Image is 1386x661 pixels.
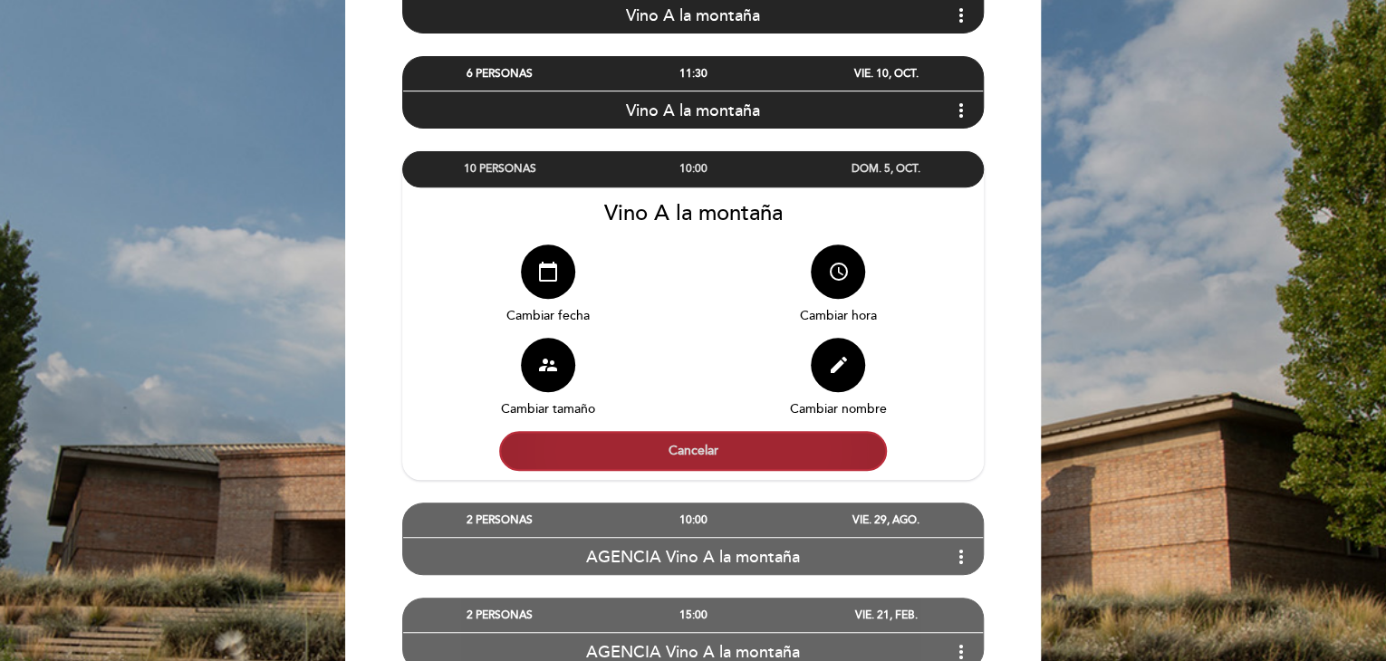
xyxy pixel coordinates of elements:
[596,503,789,537] div: 10:00
[800,308,877,323] span: Cambiar hora
[403,57,596,91] div: 6 PERSONAS
[827,354,849,376] i: edit
[506,308,590,323] span: Cambiar fecha
[790,152,983,186] div: DOM. 5, OCT.
[501,401,595,417] span: Cambiar tamaño
[827,261,849,283] i: access_time
[950,546,972,568] i: more_vert
[521,338,575,392] button: supervisor_account
[596,57,789,91] div: 11:30
[626,5,760,25] span: Vino A la montaña
[950,100,972,121] i: more_vert
[811,244,865,299] button: access_time
[790,57,983,91] div: VIE. 10, OCT.
[626,101,760,120] span: Vino A la montaña
[537,261,559,283] i: calendar_today
[403,599,596,632] div: 2 PERSONAS
[537,354,559,376] i: supervisor_account
[521,244,575,299] button: calendar_today
[790,599,983,632] div: VIE. 21, FEB.
[790,503,983,537] div: VIE. 29, AGO.
[499,431,887,471] button: Cancelar
[596,599,789,632] div: 15:00
[403,503,596,537] div: 2 PERSONAS
[402,200,984,226] div: Vino A la montaña
[790,401,887,417] span: Cambiar nombre
[950,5,972,26] i: more_vert
[596,152,789,186] div: 10:00
[586,547,800,567] span: AGENCIA Vino A la montaña
[811,338,865,392] button: edit
[403,152,596,186] div: 10 PERSONAS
